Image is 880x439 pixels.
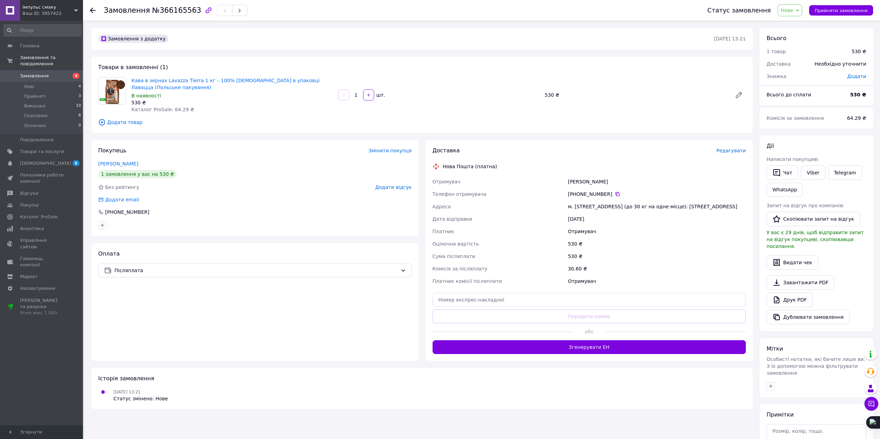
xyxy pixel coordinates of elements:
span: Телефон отримувача [433,191,487,197]
div: Отримувач [566,275,747,287]
div: [PHONE_NUMBER] [104,209,150,216]
button: Дублювати замовлення [767,310,850,324]
div: Замовлення з додатку [98,35,168,43]
span: Сума післяплати [433,254,475,259]
span: [PERSON_NAME] та рахунки [20,297,64,316]
span: №366165563 [152,6,201,15]
input: Номер експрес-накладної [433,293,746,307]
span: 1 товар [767,49,786,54]
span: Редагувати [716,148,746,153]
span: 64.29 ₴ [847,115,866,121]
span: Повідомлення [20,137,54,143]
a: Telegram [828,165,862,180]
span: Імпульс смаку [22,4,74,10]
span: Примітки [767,411,794,418]
span: Запит на відгук про компанію [767,203,843,208]
div: [PERSON_NAME] [566,175,747,188]
span: Змінити покупця [369,148,412,153]
span: Товари в замовленні (1) [98,64,168,70]
span: Покупець [98,147,127,154]
span: Головна [20,43,39,49]
span: Гаманець компанії [20,256,64,268]
span: 0 [78,123,81,129]
span: У вас є 29 днів, щоб відправити запит на відгук покупцеві, скопіювавши посилання. [767,230,864,249]
span: Платник [433,229,454,234]
span: Відгуки [20,190,38,197]
span: Дії [767,143,774,149]
div: [PHONE_NUMBER] [568,191,746,198]
span: Всього до сплати [767,92,811,97]
span: Управління сайтом [20,237,64,250]
div: [DATE] [566,213,747,225]
div: Статус змінено: Нове [113,395,168,402]
span: Замовлення [104,6,150,15]
span: Всього [767,35,786,41]
span: Післяплата [114,267,398,274]
span: Комісія за замовлення [767,115,824,121]
button: Згенерувати ЕН [433,340,746,354]
span: Історія замовлення [98,375,154,382]
span: Показники роботи компанії [20,172,64,184]
div: Необхідно уточнити [810,56,870,71]
span: [DEMOGRAPHIC_DATA] [20,160,71,166]
div: Додати email [104,196,140,203]
span: Оплачені [24,123,46,129]
div: Ваш ID: 3957422 [22,10,83,17]
span: Комісія за післяплату [433,266,488,271]
div: 530 ₴ [566,250,747,263]
a: [PERSON_NAME] [98,161,138,166]
span: Додати відгук [375,184,411,190]
div: 530 ₴ [852,48,866,55]
div: шт. [375,92,386,98]
b: 530 ₴ [850,92,866,97]
span: Додати [847,74,866,79]
span: 6 [78,113,81,119]
div: 530 ₴ [131,99,333,106]
span: Каталог ProSale [20,214,57,220]
a: Завантажити PDF [767,275,834,290]
span: Аналітика [20,226,44,232]
span: Оціночна вартість [433,241,479,247]
div: 530 ₴ [566,238,747,250]
div: Статус замовлення [707,7,771,14]
button: Чат [767,165,798,180]
span: Прийняті [24,93,46,99]
div: Prom мікс 1 000 [20,310,64,316]
button: Прийняти замовлення [809,5,873,16]
a: WhatsApp [767,183,803,197]
img: Кава в зернах Lavazza Tierra 1 кг – 100% арабіка в упаковці Лавацца (Польське пакування) [99,77,126,104]
span: Особисті нотатки, які бачите лише ви. З їх допомогою можна фільтрувати замовлення [767,356,865,376]
span: Без рейтингу [105,184,139,190]
a: Редагувати [732,88,746,102]
span: Доставка [433,147,460,154]
div: 30.60 ₴ [566,263,747,275]
button: Видати чек [767,255,818,270]
span: Нове [781,8,793,13]
span: Скасовані [24,113,48,119]
span: Дата відправки [433,216,472,222]
div: Повернутися назад [90,7,95,14]
div: Отримувач [566,225,747,238]
span: Виконані [24,103,46,109]
span: Оплата [98,250,120,257]
div: 530 ₴ [542,90,729,100]
span: 10 [76,103,81,109]
input: Пошук [3,24,82,37]
span: Адреса [433,204,451,209]
span: Маркет [20,274,38,280]
span: Платник комісії післяплати [433,278,502,284]
time: [DATE] 13:21 [714,36,746,41]
span: Написати покупцеві [767,156,818,162]
div: Додати email [98,196,140,203]
a: Друк PDF [767,293,813,307]
a: Viber [801,165,825,180]
a: Кава в зернах Lavazza Tierra 1 кг – 100% [DEMOGRAPHIC_DATA] в упаковці Лавацца (Польське пакування) [131,78,319,90]
span: Нові [24,84,34,90]
button: Чат з покупцем [864,397,878,411]
span: 4 [73,73,80,79]
span: В наявності [131,93,161,98]
span: 3 [78,93,81,99]
span: Отримувач [433,179,461,184]
span: або [573,328,605,335]
span: Мітки [767,345,783,352]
